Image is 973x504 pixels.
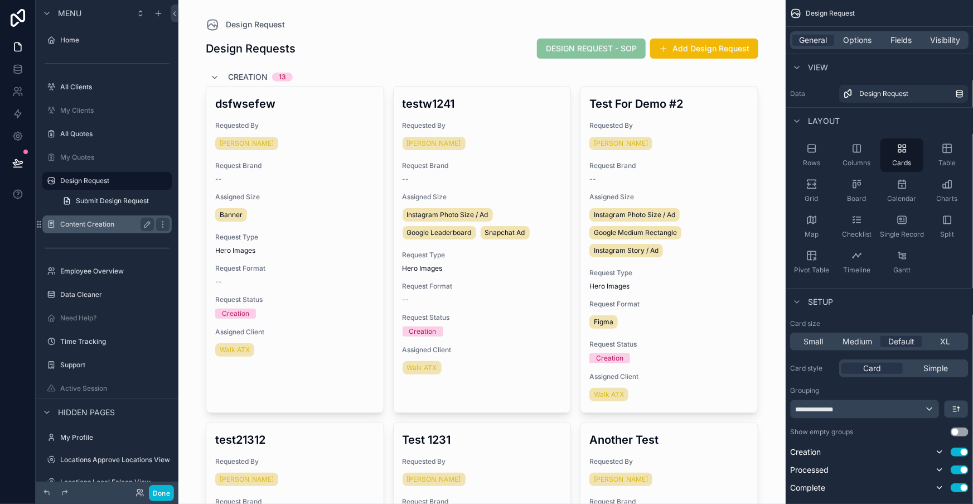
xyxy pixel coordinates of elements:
[60,129,170,138] label: All Quotes
[42,380,172,397] a: Active Session
[926,210,969,243] button: Split
[926,138,969,172] button: Table
[843,159,871,167] span: Columns
[60,290,170,299] label: Data Cleaner
[794,266,829,275] span: Pivot Table
[805,230,819,239] span: Map
[803,336,823,347] span: Small
[835,210,878,243] button: Checklist
[835,138,878,172] button: Columns
[60,455,170,464] label: Locations Approve Locations View
[790,138,833,172] button: Rows
[803,159,820,167] span: Rows
[58,407,115,418] span: Hidden pages
[790,482,825,493] span: Complete
[843,266,870,275] span: Timeline
[880,138,923,172] button: Cards
[790,428,853,436] label: Show empty groups
[60,220,149,229] label: Content Creation
[60,176,165,185] label: Design Request
[56,192,172,210] a: Submit Design Request
[808,296,833,308] span: Setup
[60,267,170,276] label: Employee Overview
[893,266,911,275] span: Gantt
[42,125,172,143] a: All Quotes
[926,174,969,208] button: Charts
[42,215,172,233] a: Content Creation
[42,309,172,327] a: Need Help?
[60,433,170,442] label: My Profile
[76,196,149,205] span: Submit Design Request
[60,478,170,487] label: Locations Local Falcon View
[923,363,948,374] span: Simple
[888,336,914,347] span: Default
[58,8,81,19] span: Menu
[42,262,172,280] a: Employee Overview
[60,36,170,45] label: Home
[790,174,833,208] button: Grid
[790,210,833,243] button: Map
[60,337,170,346] label: Time Tracking
[42,429,172,447] a: My Profile
[880,230,924,239] span: Single Record
[940,230,954,239] span: Split
[859,89,908,98] span: Design Request
[60,314,170,323] label: Need Help?
[880,210,923,243] button: Single Record
[790,447,821,458] span: Creation
[835,174,878,208] button: Board
[842,230,872,239] span: Checklist
[941,336,951,347] span: XL
[42,102,172,119] a: My Clients
[843,336,872,347] span: Medium
[60,361,170,369] label: Support
[42,148,172,166] a: My Quotes
[808,62,828,73] span: View
[808,116,840,127] span: Layout
[60,106,170,115] label: My Clients
[790,89,835,98] label: Data
[42,286,172,304] a: Data Cleaner
[149,485,174,501] button: Done
[937,194,958,203] span: Charts
[790,464,829,476] span: Processed
[42,31,172,49] a: Home
[880,246,923,279] button: Gantt
[42,473,172,491] a: Locations Local Falcon View
[863,363,881,374] span: Card
[848,194,866,203] span: Board
[790,386,819,395] label: Grouping
[880,174,923,208] button: Calendar
[42,172,172,190] a: Design Request
[42,451,172,469] a: Locations Approve Locations View
[42,333,172,351] a: Time Tracking
[790,319,820,328] label: Card size
[893,159,912,167] span: Cards
[60,384,170,393] label: Active Session
[60,153,170,162] label: My Quotes
[931,35,961,46] span: Visibility
[790,364,835,373] label: Card style
[835,246,878,279] button: Timeline
[843,35,872,46] span: Options
[60,83,170,92] label: All Clients
[888,194,917,203] span: Calendar
[806,9,855,18] span: Design Request
[839,85,969,103] a: Design Request
[805,194,819,203] span: Grid
[891,35,912,46] span: Fields
[42,78,172,96] a: All Clients
[790,246,833,279] button: Pivot Table
[42,356,172,374] a: Support
[800,35,827,46] span: General
[938,159,956,167] span: Table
